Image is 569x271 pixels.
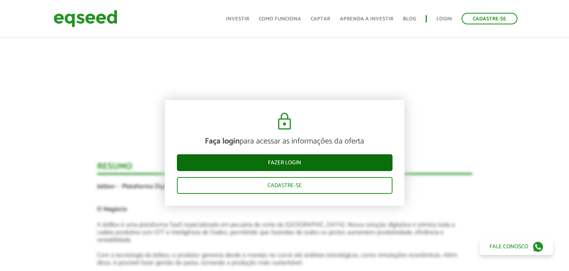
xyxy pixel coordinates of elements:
[205,135,240,148] strong: Faça login
[340,16,393,22] a: Aprenda a investir
[311,16,330,22] a: Captar
[259,16,301,22] a: Como funciona
[462,13,517,24] a: Cadastre-se
[403,16,416,22] a: Blog
[54,8,117,29] img: EqSeed
[275,112,294,131] img: cadeado.svg
[177,137,393,146] p: para acessar as informações da oferta
[226,16,249,22] a: Investir
[436,16,452,22] a: Login
[480,238,553,255] a: Fale conosco
[177,154,393,171] a: Fazer login
[177,177,393,194] a: Cadastre-se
